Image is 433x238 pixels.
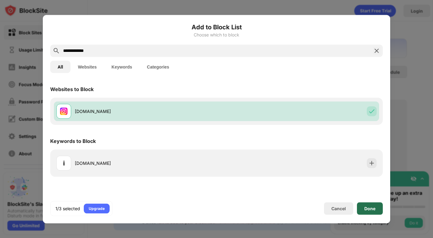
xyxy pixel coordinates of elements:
[104,61,140,73] button: Keywords
[50,138,96,144] div: Keywords to Block
[364,206,375,211] div: Done
[140,61,176,73] button: Categories
[50,22,383,31] h6: Add to Block List
[71,61,104,73] button: Websites
[89,205,105,211] div: Upgrade
[50,32,383,37] div: Choose which to block
[373,47,380,54] img: search-close
[75,108,216,115] div: [DOMAIN_NAME]
[55,205,80,211] div: 1/3 selected
[60,107,67,115] img: favicons
[75,160,216,166] div: [DOMAIN_NAME]
[50,61,71,73] button: All
[331,206,346,211] div: Cancel
[63,158,65,168] div: i
[50,86,94,92] div: Websites to Block
[53,47,60,54] img: search.svg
